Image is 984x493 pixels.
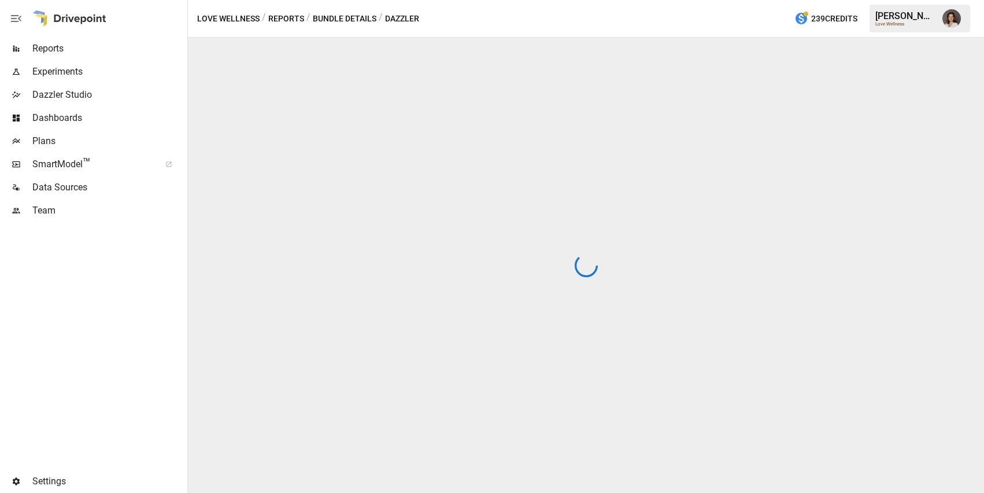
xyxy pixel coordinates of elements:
div: [PERSON_NAME] [875,10,935,21]
span: Data Sources [32,181,185,194]
span: SmartModel [32,157,153,171]
button: Franziska Ibscher [935,2,968,35]
div: Love Wellness [875,21,935,27]
span: Plans [32,134,185,148]
span: Team [32,204,185,218]
span: Reports [32,42,185,56]
img: Franziska Ibscher [942,9,961,28]
button: Love Wellness [197,12,260,26]
button: Bundle Details [313,12,376,26]
span: Dashboards [32,111,185,125]
button: Reports [268,12,304,26]
div: / [262,12,266,26]
span: ™ [83,156,91,170]
div: / [306,12,310,26]
span: Dazzler Studio [32,88,185,102]
div: / [379,12,383,26]
span: Settings [32,474,185,488]
button: 239Credits [790,8,862,30]
span: Experiments [32,65,185,79]
span: 239 Credits [811,12,857,26]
